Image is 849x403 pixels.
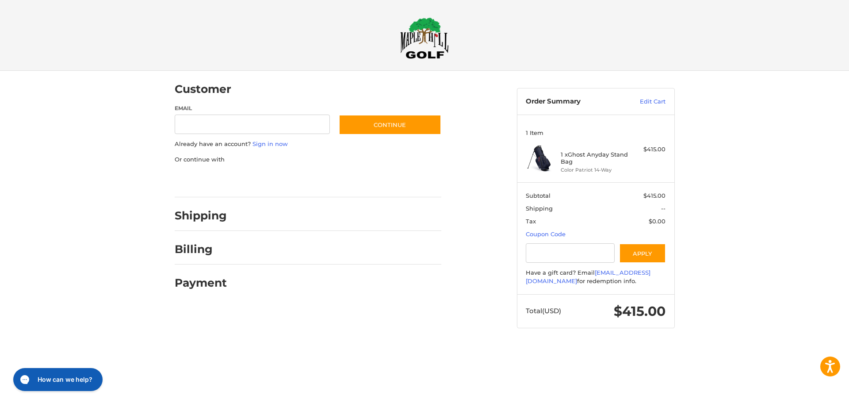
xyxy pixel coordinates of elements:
[321,173,388,188] iframe: PayPal-venmo
[526,192,551,199] span: Subtotal
[175,276,227,290] h2: Payment
[526,269,665,286] div: Have a gift card? Email for redemption info.
[175,82,231,96] h2: Customer
[649,218,665,225] span: $0.00
[619,243,666,263] button: Apply
[172,173,238,188] iframe: PayPal-paypal
[339,115,441,135] button: Continue
[526,243,615,263] input: Gift Certificate or Coupon Code
[561,166,628,174] li: Color Patriot 14-Way
[175,242,226,256] h2: Billing
[621,97,665,106] a: Edit Cart
[526,129,665,136] h3: 1 Item
[526,307,561,315] span: Total (USD)
[9,365,105,394] iframe: Gorgias live chat messenger
[561,151,628,165] h4: 1 x Ghost Anyday Stand Bag
[614,303,665,319] span: $415.00
[400,17,449,59] img: Maple Hill Golf
[252,140,288,147] a: Sign in now
[526,205,553,212] span: Shipping
[175,155,441,164] p: Or continue with
[526,230,566,238] a: Coupon Code
[175,140,441,149] p: Already have an account?
[526,97,621,106] h3: Order Summary
[175,104,330,112] label: Email
[631,145,665,154] div: $415.00
[247,173,313,188] iframe: PayPal-paylater
[661,205,665,212] span: --
[643,192,665,199] span: $415.00
[526,218,536,225] span: Tax
[175,209,227,223] h2: Shipping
